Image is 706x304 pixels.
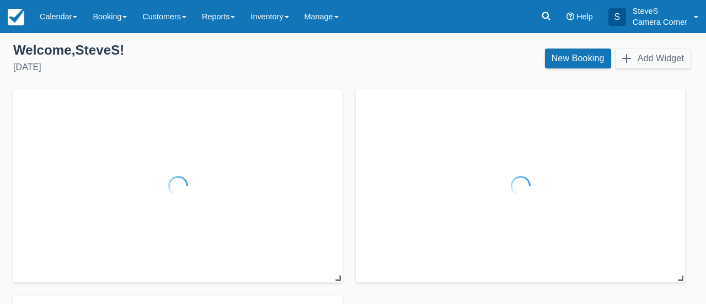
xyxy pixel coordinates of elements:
button: Add Widget [616,49,691,68]
div: S [608,8,626,26]
i: Help [566,13,574,20]
p: SteveS [633,6,687,17]
p: Camera Corner [633,17,687,28]
span: Help [576,12,593,21]
div: [DATE] [13,61,344,74]
img: checkfront-main-nav-mini-logo.png [8,9,24,25]
div: Welcome , SteveS ! [13,42,344,58]
a: New Booking [545,49,611,68]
